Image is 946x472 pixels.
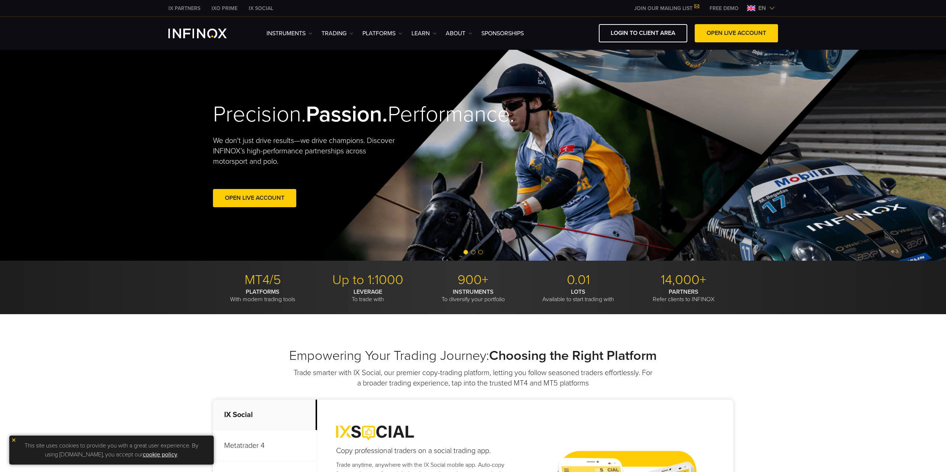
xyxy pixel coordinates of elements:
[481,29,524,38] a: SPONSORSHIPS
[423,272,523,288] p: 900+
[571,288,585,296] strong: LOTS
[471,250,475,254] span: Go to slide 2
[489,348,657,364] strong: Choosing the Right Platform
[704,4,744,12] a: INFINOX MENU
[213,101,447,128] h2: Precision. Performance.
[411,29,436,38] a: Learn
[529,288,628,303] p: Available to start trading with
[168,29,244,38] a: INFINOX Logo
[453,288,494,296] strong: INSTRUMENTS
[446,29,472,38] a: ABOUT
[246,288,280,296] strong: PLATFORMS
[755,4,769,13] span: en
[143,451,177,458] a: cookie policy
[206,4,243,12] a: INFINOX
[318,272,418,288] p: Up to 1:1000
[213,272,313,288] p: MT4/5
[634,288,733,303] p: Refer clients to INFINOX
[213,288,313,303] p: With modern trading tools
[213,400,317,430] p: IX Social
[529,272,628,288] p: 0.01
[478,250,483,254] span: Go to slide 3
[243,4,279,12] a: INFINOX
[336,446,513,456] h4: Copy professional traders on a social trading app.
[464,250,468,254] span: Go to slide 1
[306,101,388,128] strong: Passion.
[293,368,653,388] p: Trade smarter with IX Social, our premier copy-trading platform, letting you follow seasoned trad...
[669,288,698,296] strong: PARTNERS
[629,5,704,12] a: JOIN OUR MAILING LIST
[318,288,418,303] p: To trade with
[634,272,733,288] p: 14,000+
[267,29,312,38] a: Instruments
[599,24,687,42] a: LOGIN TO CLIENT AREA
[353,288,382,296] strong: LEVERAGE
[213,430,317,461] p: Metatrader 4
[11,437,16,443] img: yellow close icon
[695,24,778,42] a: OPEN LIVE ACCOUNT
[213,348,733,364] h2: Empowering Your Trading Journey:
[13,439,210,461] p: This site uses cookies to provide you with a great user experience. By using [DOMAIN_NAME], you a...
[213,189,296,207] a: Open Live Account
[322,29,353,38] a: TRADING
[362,29,402,38] a: PLATFORMS
[213,136,400,167] p: We don't just drive results—we drive champions. Discover INFINOX’s high-performance partnerships ...
[163,4,206,12] a: INFINOX
[423,288,523,303] p: To diversify your portfolio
